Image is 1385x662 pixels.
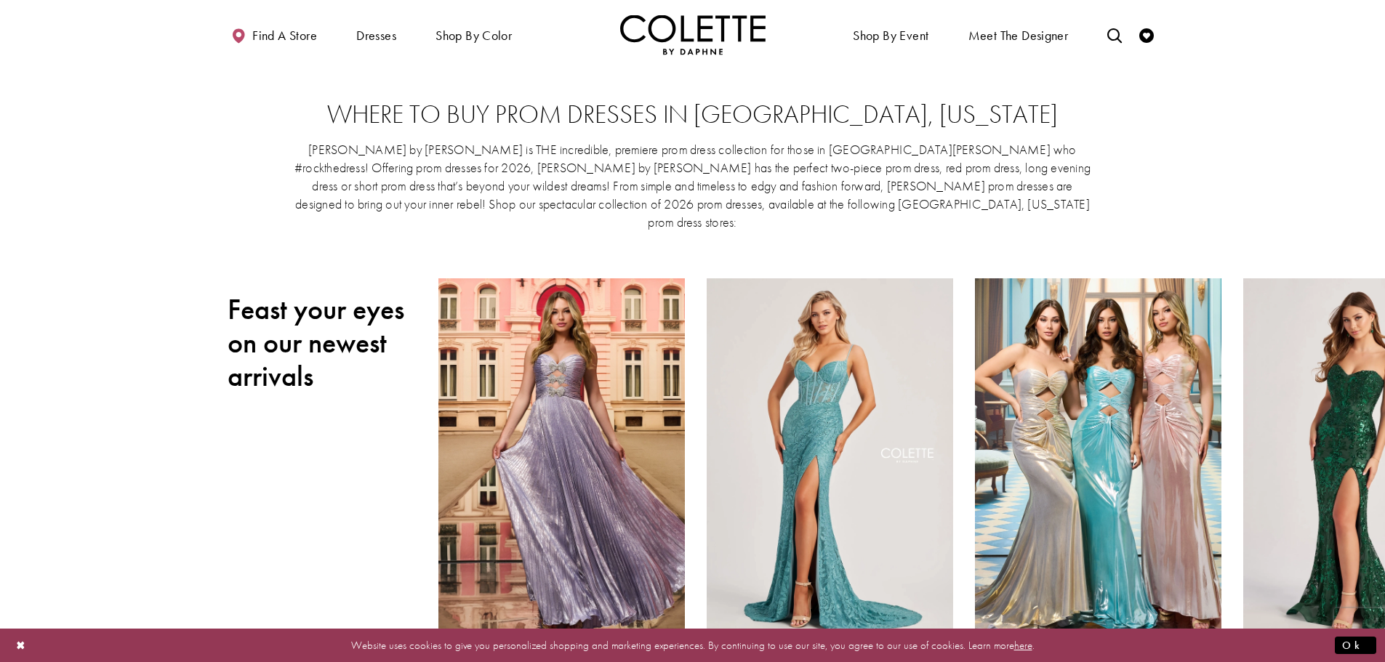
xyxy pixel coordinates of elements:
[1335,636,1376,654] button: Submit Dialog
[849,15,932,55] span: Shop By Event
[707,278,953,637] a: Visit Colette by Daphne Style No. CL8405 Page
[1014,637,1032,652] a: here
[356,28,396,43] span: Dresses
[228,15,321,55] a: Find a store
[105,635,1280,655] p: Website uses cookies to give you personalized shopping and marketing experiences. By continuing t...
[432,15,515,55] span: Shop by color
[965,15,1072,55] a: Meet the designer
[1104,15,1125,55] a: Toggle search
[292,140,1094,231] p: [PERSON_NAME] by [PERSON_NAME] is THE incredible, premiere prom dress collection for those in [GE...
[9,632,33,658] button: Close Dialog
[435,28,512,43] span: Shop by color
[853,28,928,43] span: Shop By Event
[1136,15,1157,55] a: Check Wishlist
[438,278,685,637] a: Visit Colette by Daphne Style No. CL8520 Page
[252,28,317,43] span: Find a store
[257,100,1129,129] h2: Where to buy prom dresses in [GEOGRAPHIC_DATA], [US_STATE]
[968,28,1069,43] span: Meet the designer
[975,278,1221,637] a: Visit Colette by Daphne Style No. CL8545 Page
[620,15,766,55] a: Visit Home Page
[353,15,400,55] span: Dresses
[620,15,766,55] img: Colette by Daphne
[228,293,417,393] h2: Feast your eyes on our newest arrivals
